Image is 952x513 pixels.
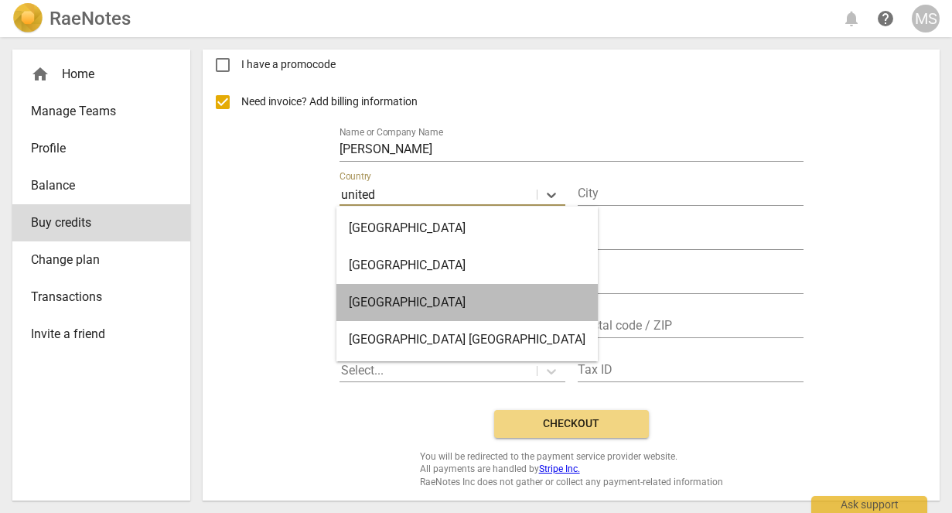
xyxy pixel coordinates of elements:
[811,496,927,513] div: Ask support
[31,65,49,84] span: home
[12,241,190,279] a: Change plan
[12,167,190,204] a: Balance
[12,3,43,34] img: Logo
[12,316,190,353] a: Invite a friend
[12,56,190,93] div: Home
[31,139,159,158] span: Profile
[31,251,159,269] span: Change plan
[12,3,131,34] a: LogoRaeNotes
[31,176,159,195] span: Balance
[336,247,598,284] div: [GEOGRAPHIC_DATA]
[241,56,336,73] span: I have a promocode
[872,5,899,32] a: Help
[507,416,636,432] span: Checkout
[31,65,159,84] div: Home
[340,172,371,181] label: Country
[12,204,190,241] a: Buy credits
[31,214,159,232] span: Buy credits
[336,210,598,247] div: [GEOGRAPHIC_DATA]
[12,279,190,316] a: Transactions
[12,93,190,130] a: Manage Teams
[341,361,384,379] p: Select...
[420,450,723,489] span: You will be redirected to the payment service provider website. All payments are handled by RaeNo...
[336,321,598,358] div: [GEOGRAPHIC_DATA] [GEOGRAPHIC_DATA]
[49,8,131,29] h2: RaeNotes
[912,5,940,32] button: MS
[241,94,420,110] span: Need invoice? Add billing information
[340,128,443,137] label: Name or Company Name
[31,325,159,344] span: Invite a friend
[876,9,895,28] span: help
[31,288,159,306] span: Transactions
[12,130,190,167] a: Profile
[336,284,598,321] div: [GEOGRAPHIC_DATA]
[31,102,159,121] span: Manage Teams
[494,410,649,438] button: Checkout
[539,463,580,474] a: Stripe Inc.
